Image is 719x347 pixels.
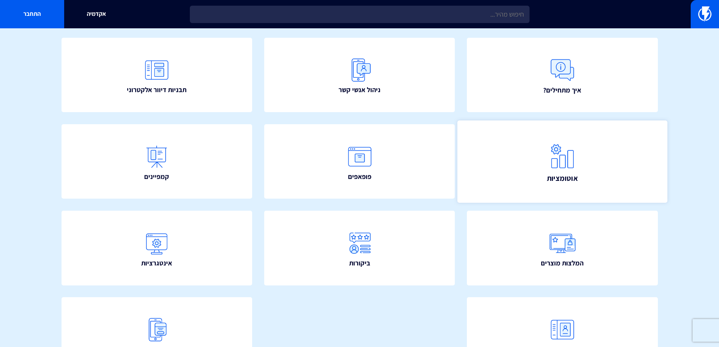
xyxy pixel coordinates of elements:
span: אוטומציות [547,173,578,183]
span: ניהול אנשי קשר [339,85,380,95]
input: חיפוש מהיר... [190,6,530,23]
span: איך מתחילים? [543,85,581,95]
a: אינטגרציות [62,211,252,285]
span: ביקורות [349,258,370,268]
a: המלצות מוצרים [467,211,658,285]
a: ביקורות [264,211,455,285]
a: פופאפים [264,124,455,199]
span: קמפיינים [144,172,169,182]
span: תבניות דיוור אלקטרוני [127,85,186,95]
span: פופאפים [348,172,371,182]
a: איך מתחילים? [467,38,658,113]
span: אינטגרציות [141,258,172,268]
a: אוטומציות [457,120,667,202]
a: תבניות דיוור אלקטרוני [62,38,252,113]
a: ניהול אנשי קשר [264,38,455,113]
span: המלצות מוצרים [541,258,584,268]
a: קמפיינים [62,124,252,199]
